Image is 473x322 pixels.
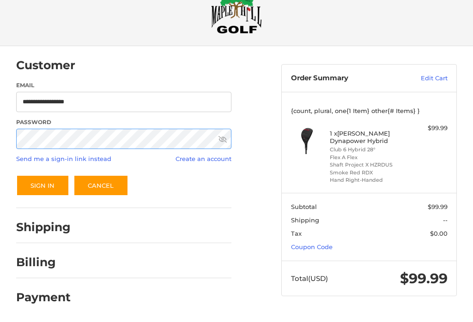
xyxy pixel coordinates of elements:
[330,146,406,154] li: Club 6 Hybrid 28°
[291,203,317,210] span: Subtotal
[16,58,75,72] h2: Customer
[428,203,448,210] span: $99.99
[443,216,448,224] span: --
[398,74,448,83] a: Edit Cart
[16,290,71,304] h2: Payment
[73,175,128,196] a: Cancel
[291,216,319,224] span: Shipping
[291,230,302,237] span: Tax
[291,107,448,114] h3: {count, plural, one{1 Item} other{# Items} }
[400,270,448,287] span: $99.99
[16,118,232,126] label: Password
[291,243,333,250] a: Coupon Code
[176,155,231,162] a: Create an account
[16,220,71,234] h2: Shipping
[16,175,69,196] button: Sign In
[330,130,406,145] h4: 1 x [PERSON_NAME] Dynapower Hybrid
[330,176,406,184] li: Hand Right-Handed
[430,230,448,237] span: $0.00
[330,154,406,161] li: Flex A Flex
[291,74,398,83] h3: Order Summary
[16,155,111,162] a: Send me a sign-in link instead
[16,81,232,89] label: Email
[291,274,328,283] span: Total (USD)
[16,255,70,269] h2: Billing
[330,161,406,176] li: Shaft Project X HZRDUS Smoke Red RDX
[408,124,448,133] div: $99.99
